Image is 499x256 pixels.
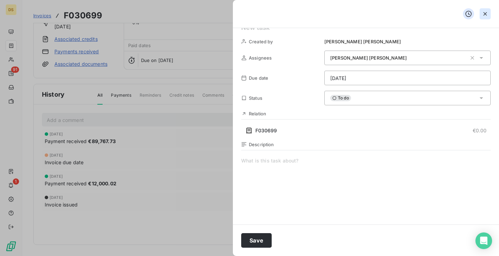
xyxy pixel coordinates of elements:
[255,127,277,134] span: F030699
[249,39,273,44] span: Created by
[249,75,268,81] span: Due date
[249,95,262,101] span: Status
[249,111,266,116] span: Relation
[473,127,487,134] span: €0.00
[324,39,401,44] span: [PERSON_NAME] [PERSON_NAME]
[475,232,492,249] div: Open Intercom Messenger
[249,55,272,61] span: Assignees
[324,71,491,85] input: placeholder
[330,55,407,61] span: [PERSON_NAME] [PERSON_NAME]
[241,125,491,136] button: F030699€0.00
[330,95,351,101] span: To do
[241,233,272,248] button: Save
[249,142,274,147] span: Description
